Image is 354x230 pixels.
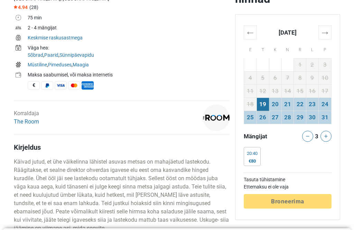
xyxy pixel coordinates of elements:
td: 24 [318,98,331,111]
td: 16 [306,84,319,98]
span: PayPal [41,81,53,90]
td: 27 [269,111,281,124]
a: Müstiline [28,62,47,67]
th: → [318,26,331,39]
div: Väga hea: [28,44,230,52]
td: 20 [269,98,281,111]
td: 28 [281,111,294,124]
td: Ettemaksu ei ole vaja [244,183,332,191]
a: Pimeduses [48,62,72,67]
th: L [306,39,319,58]
td: 23 [306,98,319,111]
td: 10 [318,71,331,84]
h4: Kirjeldus [14,143,230,151]
th: P [318,39,331,58]
span: Visa [55,81,67,90]
a: Keskmise raskusastmega [28,35,83,40]
td: 75 min [28,13,230,24]
span: (28) [29,4,38,10]
td: 2 [306,58,319,71]
td: 3 [318,58,331,71]
th: [DATE] [257,26,319,39]
img: 1c9ac0159c94d8d0l.png [203,104,230,131]
td: 15 [294,84,306,98]
div: 20:40 [247,151,258,156]
td: 19 [257,98,269,111]
td: 30 [306,111,319,124]
td: Tasuta tühistamine [244,176,332,183]
div: €80 [247,158,258,164]
span: MasterCard [68,81,80,90]
th: E [244,39,257,58]
span: 4.94 [14,4,28,10]
span: Sularaha [28,81,40,90]
a: Sõbrad [28,52,43,58]
td: 22 [294,98,306,111]
td: 21 [281,98,294,111]
img: Star [14,5,17,9]
td: 26 [257,111,269,124]
span: American Express [82,81,94,90]
td: 2 - 4 mängijat [28,24,230,34]
td: 6 [269,71,281,84]
td: 4 [244,71,257,84]
th: ← [244,26,257,39]
td: 11 [244,84,257,98]
th: K [269,39,281,58]
td: , , [28,61,230,71]
div: Korraldaja [14,109,39,126]
td: 1 [294,58,306,71]
td: 5 [257,71,269,84]
td: 12 [257,84,269,98]
a: Sünnipäevapidu [59,52,94,58]
td: 18 [244,98,257,111]
th: R [294,39,306,58]
a: Maagia [73,62,89,67]
a: The Room [14,118,39,125]
td: 31 [318,111,331,124]
td: 9 [306,71,319,84]
td: 29 [294,111,306,124]
td: 13 [269,84,281,98]
td: 7 [281,71,294,84]
th: N [281,39,294,58]
td: , , [28,44,230,61]
a: Paarid [44,52,58,58]
td: 8 [294,71,306,84]
div: 3 [314,131,320,140]
div: Mängijat [241,131,288,142]
td: 25 [244,111,257,124]
th: T [257,39,269,58]
td: 14 [281,84,294,98]
td: 17 [318,84,331,98]
div: Maksa saabumisel, või maksa internetis [28,71,230,79]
